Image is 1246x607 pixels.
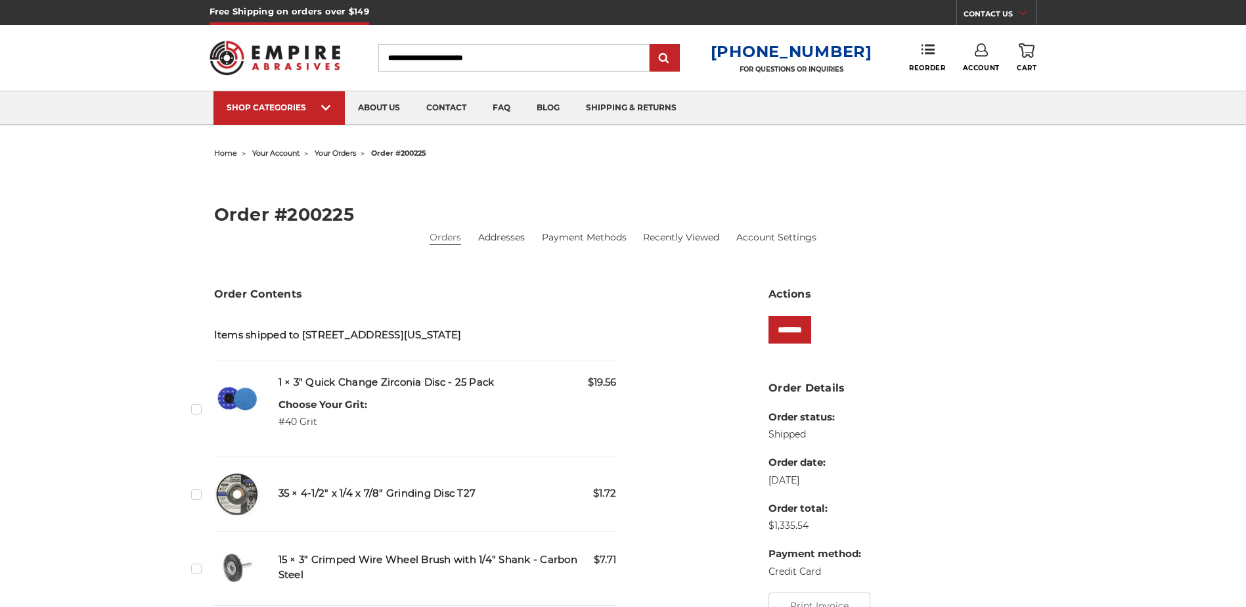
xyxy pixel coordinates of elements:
[1017,43,1036,72] a: Cart
[594,552,616,568] span: $7.71
[736,231,816,244] a: Account Settings
[214,471,260,517] img: BHA grinding wheels for 4.5 inch angle grinder
[588,375,616,390] span: $19.56
[711,65,872,74] p: FOR QUESTIONS OR INQUIRIES
[214,328,617,343] h5: Items shipped to [STREET_ADDRESS][US_STATE]
[1017,64,1036,72] span: Cart
[964,7,1036,25] a: CONTACT US
[214,375,260,421] img: 3" Quick Change Zirconia Disc - 25 Pack
[345,91,413,125] a: about us
[214,206,1033,223] h2: Order #200225
[214,286,617,302] h3: Order Contents
[909,64,945,72] span: Reorder
[413,91,479,125] a: contact
[278,375,617,390] h5: 1 × 3" Quick Change Zirconia Disc - 25 Pack
[768,286,1032,302] h3: Actions
[227,102,332,112] div: SHOP CATEGORIES
[573,91,690,125] a: shipping & returns
[542,231,627,244] a: Payment Methods
[252,148,300,158] a: your account
[768,410,861,425] dt: Order status:
[278,415,367,429] dd: #40 Grit
[909,43,945,72] a: Reorder
[214,148,237,158] a: home
[278,486,617,501] h5: 35 × 4-1/2" x 1/4 x 7/8" Grinding Disc T27
[768,519,861,533] dd: $1,335.54
[643,231,719,244] a: Recently Viewed
[768,547,861,562] dt: Payment method:
[210,32,341,83] img: Empire Abrasives
[768,455,861,470] dt: Order date:
[371,148,426,158] span: order #200225
[430,231,461,244] a: Orders
[523,91,573,125] a: blog
[478,231,525,244] a: Addresses
[768,380,1032,396] h3: Order Details
[315,148,356,158] a: your orders
[768,565,861,579] dd: Credit Card
[593,486,616,501] span: $1.72
[479,91,523,125] a: faq
[652,45,678,72] input: Submit
[963,64,1000,72] span: Account
[768,474,861,487] dd: [DATE]
[711,42,872,61] a: [PHONE_NUMBER]
[278,397,367,413] dt: Choose Your Grit:
[214,545,260,591] img: 3" Crimped Carbon Steel Wire Wheel Brush with 1/4" Shank
[768,501,861,516] dt: Order total:
[768,428,861,441] dd: Shipped
[278,552,617,582] h5: 15 × 3" Crimped Wire Wheel Brush with 1/4" Shank - Carbon Steel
